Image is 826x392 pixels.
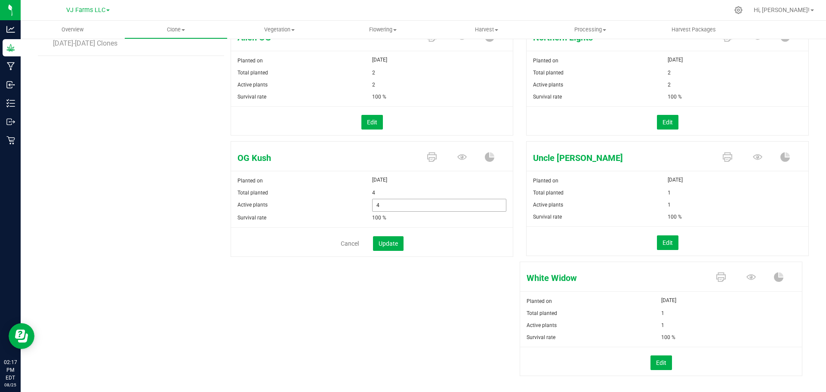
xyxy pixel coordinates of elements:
[6,136,15,145] inline-svg: Retail
[527,151,714,164] span: Uncle Snoop
[668,67,671,79] span: 2
[527,298,552,304] span: Planted on
[668,55,683,65] span: [DATE]
[533,202,563,208] span: Active plants
[527,334,555,340] span: Survival rate
[533,70,564,76] span: Total planted
[4,382,17,388] p: 08/25
[361,115,383,130] button: Edit
[660,26,727,34] span: Harvest Packages
[6,80,15,89] inline-svg: Inbound
[668,199,671,211] span: 1
[6,43,15,52] inline-svg: Grow
[372,79,375,91] span: 2
[661,307,664,319] span: 1
[372,55,387,65] span: [DATE]
[124,21,228,39] a: Clone
[6,117,15,126] inline-svg: Outbound
[237,215,266,221] span: Survival rate
[237,190,268,196] span: Total planted
[533,178,558,184] span: Planted on
[657,235,678,250] button: Edit
[53,39,117,47] span: [DATE]-[DATE] Clones
[372,67,375,79] span: 2
[372,91,386,103] span: 100 %
[237,70,268,76] span: Total planted
[733,6,744,14] div: Manage settings
[533,58,558,64] span: Planted on
[533,94,562,100] span: Survival rate
[668,79,671,91] span: 2
[527,322,557,328] span: Active plants
[237,202,268,208] span: Active plants
[372,187,375,199] span: 4
[379,240,398,247] span: Update
[533,214,562,220] span: Survival rate
[231,151,419,164] span: OG Kush
[668,211,682,223] span: 100 %
[125,26,228,34] span: Clone
[66,6,105,14] span: VJ Farms LLC
[533,82,563,88] span: Active plants
[237,94,266,100] span: Survival rate
[237,178,263,184] span: Planted on
[642,21,746,39] a: Harvest Packages
[6,99,15,108] inline-svg: Inventory
[341,239,359,248] a: Cancel
[4,358,17,382] p: 02:17 PM EDT
[373,236,404,251] button: Update
[21,21,124,39] a: Overview
[754,6,810,13] span: Hi, [PERSON_NAME]!
[533,190,564,196] span: Total planted
[372,212,386,224] span: 100 %
[539,26,641,34] span: Processing
[237,58,263,64] span: Planted on
[6,62,15,71] inline-svg: Manufacturing
[9,323,34,349] iframe: Resource center
[661,295,676,306] span: [DATE]
[661,331,675,343] span: 100 %
[331,21,435,39] a: Flowering
[657,115,678,130] button: Edit
[527,310,557,316] span: Total planted
[332,26,435,34] span: Flowering
[372,175,387,185] span: [DATE]
[668,91,682,103] span: 100 %
[237,82,268,88] span: Active plants
[50,26,95,34] span: Overview
[6,25,15,34] inline-svg: Analytics
[435,21,539,39] a: Harvest
[538,21,642,39] a: Processing
[650,355,672,370] button: Edit
[228,21,331,39] a: Vegetation
[661,319,664,331] span: 1
[668,175,683,185] span: [DATE]
[435,26,538,34] span: Harvest
[668,187,671,199] span: 1
[373,199,506,211] input: 4
[520,272,708,284] span: White Widow
[228,26,331,34] span: Vegetation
